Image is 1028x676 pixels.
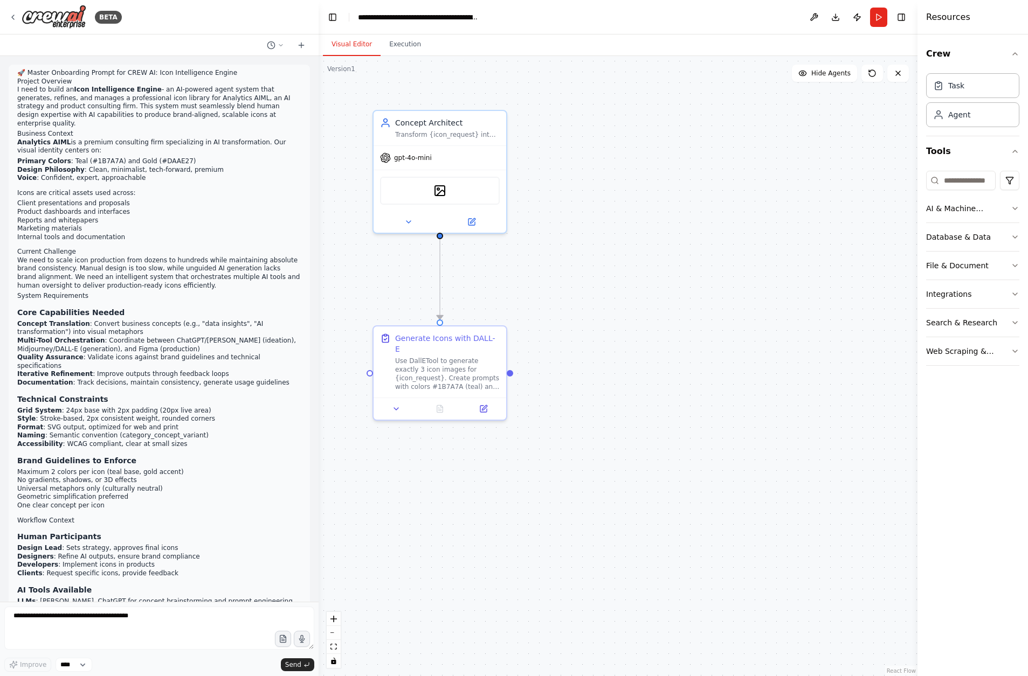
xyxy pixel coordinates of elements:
li: : Sets strategy, approves final icons [17,544,301,553]
li: Universal metaphors only (culturally neutral) [17,485,301,493]
button: No output available [417,402,463,415]
li: Internal tools and documentation [17,233,301,242]
p: is a premium consulting firm specializing in AI transformation. Our visual identity centers on: [17,138,301,155]
h2: Project Overview [17,78,301,86]
button: Open in side panel [465,402,502,415]
li: : [PERSON_NAME], ChatGPT for concept brainstorming and prompt engineering [17,597,301,606]
button: Switch to previous chat [263,39,288,52]
li: : Clean, minimalist, tech-forward, premium [17,166,301,175]
h2: Current Challenge [17,248,301,256]
button: File & Document [926,252,1019,280]
strong: Primary Colors [17,157,71,165]
div: Search & Research [926,317,997,328]
div: AI & Machine Learning [926,203,1011,214]
strong: Style [17,415,36,422]
span: Hide Agents [811,69,851,78]
strong: Developers [17,561,58,568]
div: React Flow controls [327,612,341,668]
strong: Design Lead [17,544,62,552]
strong: LLMs [17,597,36,605]
li: One clear concept per icon [17,501,301,510]
li: : WCAG compliant, clear at small sizes [17,440,301,449]
li: : Request specific icons, provide feedback [17,569,301,578]
strong: Documentation [17,379,73,386]
div: Transform {icon_request} into 3 distinct visual metaphors with brand-locked DALL-E prompts. MANDA... [395,130,500,139]
h1: 🚀 Master Onboarding Prompt for CREW AI: Icon Intelligence Engine [17,69,301,78]
p: We need to scale icon production from dozens to hundreds while maintaining absolute brand consist... [17,256,301,290]
h3: Core Capabilities Needed [17,307,301,318]
li: : Coordinate between ChatGPT/[PERSON_NAME] (ideation), Midjourney/DALL-E (generation), and Figma ... [17,337,301,353]
div: Integrations [926,289,971,299]
h3: Human Participants [17,531,301,542]
button: Database & Data [926,223,1019,251]
li: Reports and whitepapers [17,217,301,225]
div: BETA [95,11,122,24]
li: No gradients, shadows, or 3D effects [17,476,301,485]
div: Concept ArchitectTransform {icon_request} into 3 distinct visual metaphors with brand-locked DALL... [372,110,507,234]
button: Open in side panel [441,215,502,228]
button: Visual Editor [323,33,381,56]
strong: Icon Intelligence Engine [74,86,162,93]
p: Icons are critical assets used across: [17,189,301,198]
strong: Grid System [17,407,62,414]
button: Send [281,658,314,671]
button: zoom out [327,626,341,640]
h3: AI Tools Available [17,584,301,595]
div: Use DallETool to generate exactly 3 icon images for {icon_request}. Create prompts with colors #1... [395,357,500,391]
div: Agent [948,109,970,120]
div: Crew [926,69,1019,136]
div: Version 1 [327,65,355,73]
li: : Confident, expert, approachable [17,174,301,183]
div: Tools [926,166,1019,374]
button: AI & Machine Learning [926,194,1019,222]
button: fit view [327,640,341,654]
strong: Design Philosophy [17,166,85,173]
strong: Clients [17,569,43,577]
img: DallETool [433,184,446,197]
strong: Quality Assurance [17,353,84,361]
strong: Format [17,423,43,431]
g: Edge from 65e6d48f-3e78-4369-9f12-07219a86b319 to a6a4b625-956e-49eb-a6f5-96c737ed7627 [434,239,445,319]
div: Generate Icons with DALL-E [395,333,500,354]
img: Logo [22,5,86,29]
p: I need to build an - an AI-powered agent system that generates, refines, and manages a profession... [17,86,301,128]
div: Task [948,80,964,91]
h3: Technical Constraints [17,394,301,405]
button: Crew [926,39,1019,69]
span: Send [285,660,301,669]
a: React Flow attribution [887,668,916,674]
div: File & Document [926,260,989,271]
strong: Naming [17,431,45,439]
button: Hide left sidebar [325,10,340,25]
li: Maximum 2 colors per icon (teal base, gold accent) [17,468,301,477]
button: Start a new chat [293,39,310,52]
button: Execution [381,33,430,56]
li: : Teal (#1B7A7A) and Gold (#DAAE27) [17,157,301,166]
li: : Refine AI outputs, ensure brand compliance [17,553,301,561]
button: Improve [4,658,51,672]
strong: Designers [17,553,54,560]
li: : Implement icons in products [17,561,301,569]
button: Search & Research [926,309,1019,337]
li: Marketing materials [17,225,301,233]
li: : Validate icons against brand guidelines and technical specifications [17,353,301,370]
strong: Iterative Refinement [17,370,93,378]
li: Client presentations and proposals [17,199,301,208]
li: : Semantic convention (category_concept_variant) [17,431,301,440]
li: : Stroke-based, 2px consistent weight, rounded corners [17,415,301,423]
h2: Workflow Context [17,517,301,525]
div: Generate Icons with DALL-EUse DallETool to generate exactly 3 icon images for {icon_request}. Cre... [372,325,507,421]
li: : Track decisions, maintain consistency, generate usage guidelines [17,379,301,387]
li: : Convert business concepts (e.g., "data insights", "AI transformation") into visual metaphors [17,320,301,337]
strong: Multi-Tool Orchestration [17,337,105,344]
button: Web Scraping & Browsing [926,337,1019,365]
li: : Improve outputs through feedback loops [17,370,301,379]
li: Geometric simplification preferred [17,493,301,501]
span: Improve [20,660,46,669]
li: : 24px base with 2px padding (20px live area) [17,407,301,415]
h2: Business Context [17,130,301,138]
button: Click to speak your automation idea [294,631,310,647]
strong: Voice [17,174,37,182]
h4: Resources [926,11,970,24]
button: toggle interactivity [327,654,341,668]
